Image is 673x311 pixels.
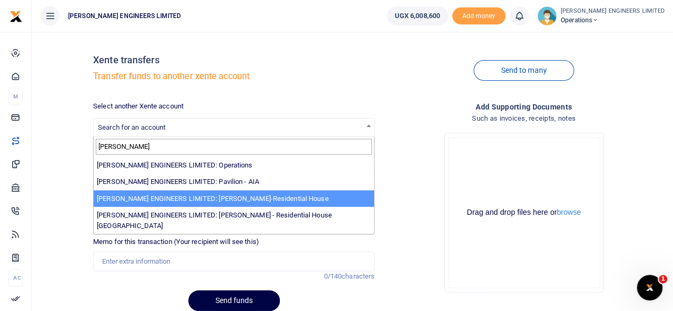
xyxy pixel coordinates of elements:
[557,208,581,216] button: browse
[188,290,280,311] button: Send funds
[98,123,165,131] span: Search for an account
[383,6,452,26] li: Wallet ballance
[449,207,599,217] div: Drag and drop files here or
[473,60,574,81] a: Send to many
[561,7,664,16] small: [PERSON_NAME] ENGINEERS LIMITED
[10,10,22,23] img: logo-small
[637,275,662,300] iframe: Intercom live chat
[93,101,184,112] label: Select another Xente account
[659,275,667,283] span: 1
[94,119,374,135] span: Search for an account
[444,133,604,292] div: File Uploader
[395,11,440,21] span: UGX 6,008,600
[383,113,664,124] h4: Such as invoices, receipts, notes
[561,15,664,25] span: Operations
[537,6,664,26] a: profile-user [PERSON_NAME] ENGINEERS LIMITED Operations
[324,272,342,280] span: 0/140
[97,194,328,204] label: [PERSON_NAME] ENGINEERS LIMITED: [PERSON_NAME]-Residential House
[93,237,259,247] label: Memo for this transaction (Your recipient will see this)
[97,176,259,187] label: [PERSON_NAME] ENGINEERS LIMITED: Pavilion - AIA
[387,6,448,26] a: UGX 6,008,600
[9,269,23,287] li: Ac
[383,101,664,113] h4: Add supporting Documents
[9,88,23,105] li: M
[64,11,185,21] span: [PERSON_NAME] ENGINEERS LIMITED
[97,160,252,171] label: [PERSON_NAME] ENGINEERS LIMITED: Operations
[93,71,375,82] h5: Transfer funds to another xente account
[452,7,505,25] span: Add money
[93,118,375,137] span: Search for an account
[93,54,375,66] h4: Xente transfers
[342,272,375,280] span: characters
[452,7,505,25] li: Toup your wallet
[96,139,372,155] input: Search
[452,11,505,19] a: Add money
[537,6,556,26] img: profile-user
[93,251,375,272] input: Enter extra information
[97,210,371,231] label: [PERSON_NAME] ENGINEERS LIMITED: [PERSON_NAME] - Residential House [GEOGRAPHIC_DATA]
[10,12,22,20] a: logo-small logo-large logo-large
